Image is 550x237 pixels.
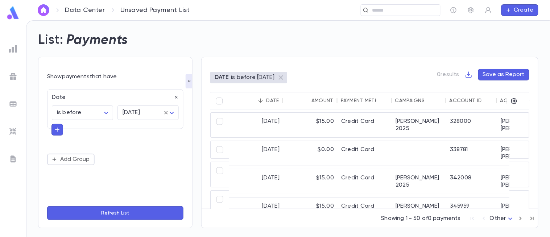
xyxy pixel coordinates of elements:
img: batches_grey.339ca447c9d9533ef1741baa751efc33.svg [9,100,17,108]
div: Credit Card [338,141,392,166]
div: DATEis before [DATE] [210,72,287,83]
button: Sort [425,95,437,107]
div: Payment Method [341,98,386,104]
div: $0.00 [283,141,338,166]
h2: List: [38,32,63,48]
div: Credit Card [338,197,392,222]
div: Campaigns [395,98,425,104]
img: imports_grey.530a8a0e642e233f2baf0ef88e8c9fcb.svg [9,127,17,136]
div: 328000 [446,113,497,137]
button: Create [501,4,538,16]
div: [DATE] [117,106,179,120]
div: Date [47,90,179,101]
button: Sort [255,95,266,107]
p: Unsaved Payment List [120,6,190,14]
a: Data Center [65,6,105,14]
img: campaigns_grey.99e729a5f7ee94e3726e6486bddda8f1.svg [9,72,17,81]
div: 345959 [446,197,497,222]
div: [DATE] [229,141,283,166]
p: Showing 1 - 50 of 0 payments [381,215,461,222]
div: is before [52,106,113,120]
div: Account ID [450,98,482,104]
div: Amount [311,98,334,104]
button: Sort [481,95,493,107]
span: Other [490,216,506,221]
div: Credit Card [338,113,392,137]
div: [DATE] [229,169,283,194]
div: [PERSON_NAME] 2025 [392,197,446,222]
div: 342008 [446,169,497,194]
button: Sort [376,95,388,107]
div: [DATE] [229,197,283,222]
div: $15.00 [283,197,338,222]
div: [DATE] [229,113,283,137]
p: DATE [215,74,229,81]
button: Sort [300,95,311,107]
span: [DATE] [123,110,140,116]
div: Date [266,98,279,104]
button: Save as Report [478,69,529,80]
h2: Payments [66,32,128,48]
div: [PERSON_NAME] 2025 [392,113,446,137]
img: letters_grey.7941b92b52307dd3b8a917253454ce1c.svg [9,155,17,163]
p: is before [DATE] [231,74,275,81]
div: $15.00 [283,169,338,194]
img: reports_grey.c525e4749d1bce6a11f5fe2a8de1b229.svg [9,45,17,53]
img: logo [6,6,20,20]
span: is before [57,110,81,116]
div: $15.00 [283,113,338,137]
button: Refresh List [47,206,183,220]
div: 338781 [446,141,497,166]
div: [PERSON_NAME] 2025 [392,169,446,194]
p: 0 results [437,71,459,78]
button: Add Group [47,154,95,165]
div: Other [490,213,515,224]
div: Credit Card [338,169,392,194]
div: Show payments that have [47,73,183,80]
img: home_white.a664292cf8c1dea59945f0da9f25487c.svg [39,7,48,13]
